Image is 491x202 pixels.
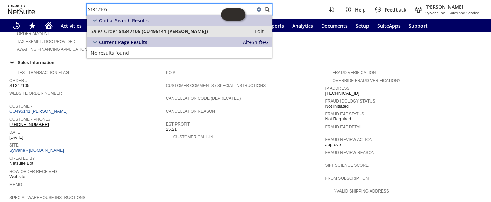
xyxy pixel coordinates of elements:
[288,19,317,32] a: Analytics
[87,5,255,14] input: Search
[325,91,359,96] span: [TECHNICAL_ID]
[9,109,70,114] a: CU495141 [PERSON_NAME]
[57,19,86,32] a: Activities
[87,26,272,37] a: Sales Order:S1347105 (CU495141 [PERSON_NAME])Edit:
[9,161,33,166] span: Netsuite Bot
[17,47,87,52] a: Awaiting Financing Application
[325,99,375,104] a: Fraud Idology Status
[9,156,35,161] a: Created By
[409,23,428,29] span: Support
[325,112,364,116] a: Fraud E4F Status
[40,19,57,32] a: Home
[373,19,405,32] a: SuiteApps
[385,6,406,13] span: Feedback
[325,150,374,155] a: Fraud Review Reason
[173,135,213,139] a: Customer Call-in
[352,19,373,32] a: Setup
[91,28,119,35] span: Sales Order:
[12,22,20,30] svg: Recent Records
[325,116,351,122] span: Not Required
[9,104,32,109] a: Customer
[243,39,268,45] span: Alt+Shift+G
[377,23,401,29] span: SuiteApps
[356,23,369,29] span: Setup
[119,28,208,35] span: S1347105 (CU495141 [PERSON_NAME])
[9,182,22,187] a: Memo
[86,19,120,32] a: Warehouse
[266,23,284,29] span: Reports
[8,19,24,32] a: Recent Records
[7,58,484,67] td: Sales Information
[221,8,245,21] iframe: Click here to launch Oracle Guided Learning Help Panel
[17,39,75,44] a: Tax Exempt. Doc Provided
[9,117,50,122] a: Customer Phone#
[9,91,62,96] a: Website Order Number
[9,130,20,135] a: Date
[449,10,479,15] span: Sales and Service
[9,169,57,174] a: How Order Received
[263,5,271,14] svg: Search
[24,19,40,32] div: Shortcuts
[9,78,27,83] a: Order #
[61,23,82,29] span: Activities
[425,4,479,10] span: [PERSON_NAME]
[262,19,288,32] a: Reports
[332,70,376,75] a: Fraud Verification
[325,142,341,148] span: approve
[9,122,49,127] a: [PHONE_NUMBER]
[9,143,19,148] a: Site
[99,17,149,24] span: Global Search Results
[325,125,362,129] a: Fraud E4F Detail
[425,10,445,15] span: Sylvane Inc
[247,27,271,35] a: Edit:
[166,122,190,127] a: Est Profit
[9,148,66,153] a: Sylvane - [DOMAIN_NAME]
[233,8,245,21] span: Oracle Guided Learning Widget. To move around, please hold and drag
[355,6,366,13] span: Help
[166,70,175,75] a: PO #
[9,174,25,179] span: Website
[91,50,129,56] span: No results found
[9,195,85,200] a: Special Warehouse Instructions
[166,83,266,88] a: Customer Comments / Special Instructions
[325,163,368,168] a: Sift Science Score
[332,78,400,83] a: Override Fraud Verification?
[99,39,147,45] span: Current Page Results
[7,58,482,67] div: Sales Information
[405,19,432,32] a: Support
[325,176,369,181] a: From Subscription
[9,135,23,140] span: [DATE]
[332,189,389,194] a: Invalid Shipping Address
[317,19,352,32] a: Documents
[325,104,348,109] span: Not Initiated
[28,22,36,30] svg: Shortcuts
[325,86,349,91] a: IP Address
[166,109,215,114] a: Cancellation Reason
[17,70,69,75] a: Test Transaction Flag
[8,5,35,14] svg: logo
[166,96,241,101] a: Cancellation Code (deprecated)
[325,137,372,142] a: Fraud Review Action
[446,10,447,15] span: -
[87,47,272,58] a: No results found
[17,31,50,36] a: Order Amount
[321,23,348,29] span: Documents
[9,83,29,88] span: S1347105
[166,127,177,132] span: 25.21
[292,23,313,29] span: Analytics
[45,22,53,30] svg: Home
